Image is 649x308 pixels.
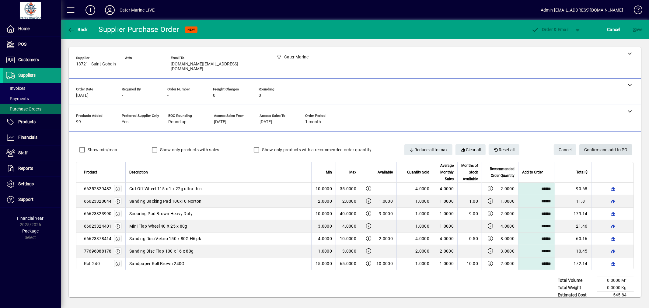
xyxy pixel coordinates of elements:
[416,199,430,204] span: 1.0000
[81,5,100,16] button: Add
[125,195,311,208] td: Sanding Backing Pad 100x10 Norton
[84,169,97,176] span: Product
[311,233,336,245] td: 4.0000
[214,120,226,124] span: [DATE]
[555,183,591,195] td: 90.68
[84,211,112,217] div: 66623323990
[99,25,179,34] div: Supplier Purchase Order
[349,169,356,176] span: Max
[379,211,393,217] span: 9.0000
[187,28,195,32] span: NEW
[433,233,457,245] td: 4.0000
[3,161,61,176] a: Reports
[606,24,622,35] button: Cancel
[555,208,591,220] td: 179.14
[122,120,128,124] span: Yes
[171,62,262,72] span: [DOMAIN_NAME][EMAIL_ADDRESS][DOMAIN_NAME]
[18,57,39,62] span: Customers
[125,183,311,195] td: Cut Off Wheel 115 x 1 x 22g ultra thin
[120,5,155,15] div: Cater Marine LIVE
[125,233,311,245] td: Sanding Disc Velcro 150 x 80G H6 pk
[76,120,81,124] span: 99
[457,195,482,208] td: 1.00
[576,169,588,176] span: Total $
[336,208,360,220] td: 40.0000
[3,21,61,37] a: Home
[3,130,61,145] a: Financials
[437,162,454,182] span: Average Monthly Sales
[407,169,429,176] span: Quantity Sold
[555,195,591,208] td: 11.81
[3,114,61,130] a: Products
[129,169,148,176] span: Description
[3,177,61,192] a: Settings
[336,195,360,208] td: 2.0000
[3,37,61,52] a: POS
[18,26,30,31] span: Home
[501,223,515,229] span: 4.0000
[3,104,61,114] a: Purchase Orders
[522,169,543,176] span: Add to Order
[416,236,430,241] span: 4.0000
[67,27,88,32] span: Back
[311,257,336,270] td: 15.0000
[311,208,336,220] td: 10.0000
[125,257,311,270] td: Sandpaper Roll Brown 240G
[336,245,360,257] td: 3.0000
[416,249,430,254] span: 2.0000
[84,236,112,242] div: 66623378414
[6,86,25,91] span: Invoices
[529,24,572,35] button: Order & Email
[18,135,37,140] span: Financials
[3,93,61,104] a: Payments
[457,208,482,220] td: 9.00
[597,284,634,292] td: 0.0000 Kg
[501,236,515,242] span: 8.0000
[6,107,41,111] span: Purchase Orders
[494,145,515,155] span: Reset all
[213,93,215,98] span: 0
[433,245,457,257] td: 2.0000
[311,195,336,208] td: 2.0000
[125,220,311,233] td: Mini Flap Wheel 40 X 25 x 80g
[84,198,112,204] div: 66623320044
[555,284,597,292] td: Total Weight
[555,220,591,233] td: 21.46
[84,261,100,267] div: Roll 240
[336,220,360,233] td: 4.0000
[597,292,634,299] td: 545.84
[633,27,636,32] span: S
[84,223,112,229] div: 66623324401
[633,25,643,34] span: ave
[501,248,515,254] span: 3.0000
[416,224,430,229] span: 1.0000
[3,52,61,68] a: Customers
[501,198,515,204] span: 1.0000
[404,144,453,155] button: Reduce all to max
[261,147,372,153] label: Show only products with a recommended order quantity
[460,145,481,155] span: Clear all
[416,211,430,216] span: 1.0000
[260,120,272,124] span: [DATE]
[378,169,393,176] span: Available
[336,233,360,245] td: 10.0000
[84,186,112,192] div: 66252829482
[311,183,336,195] td: 10.0000
[6,96,29,101] span: Payments
[584,145,627,155] span: Confirm and add to PO
[76,93,89,98] span: [DATE]
[555,233,591,245] td: 60.16
[125,208,311,220] td: Scouring Pad Brown Heavy Duty
[168,120,187,124] span: Round up
[501,261,515,267] span: 2.0000
[489,144,520,155] button: Reset all
[18,197,33,202] span: Support
[555,292,597,299] td: Estimated Cost
[17,216,44,221] span: Financial Year
[433,208,457,220] td: 1.0000
[18,119,36,124] span: Products
[125,62,126,67] span: -
[629,1,641,21] a: Knowledge Base
[167,93,169,98] span: -
[159,147,219,153] label: Show only products with sales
